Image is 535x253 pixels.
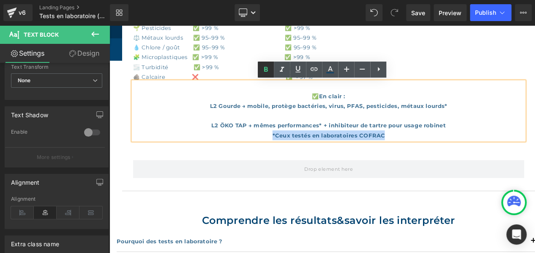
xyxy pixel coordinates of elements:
[39,4,124,11] a: Landing Pages
[18,77,31,83] b: None
[411,8,425,17] span: Save
[3,4,33,21] a: v6
[11,107,48,118] div: Text Shadow
[24,31,59,38] span: Text Block
[11,174,40,186] div: Alignment
[11,64,102,70] div: Text Transform
[11,236,59,248] div: Extra class name
[439,8,461,17] span: Preview
[57,44,112,63] a: Design
[470,4,511,21] button: Publish
[5,147,105,167] button: More settings
[515,4,532,21] button: More
[39,13,108,19] span: Tests en laboratoire (version maxime)
[110,4,128,21] a: New Library
[475,9,496,16] span: Publish
[386,4,403,21] button: Redo
[506,224,527,245] div: Open Intercom Messenger
[37,153,71,161] p: More settings
[434,4,467,21] a: Preview
[366,4,382,21] button: Undo
[11,129,76,137] div: Enable
[17,7,27,18] div: v6
[11,196,102,202] div: Alignment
